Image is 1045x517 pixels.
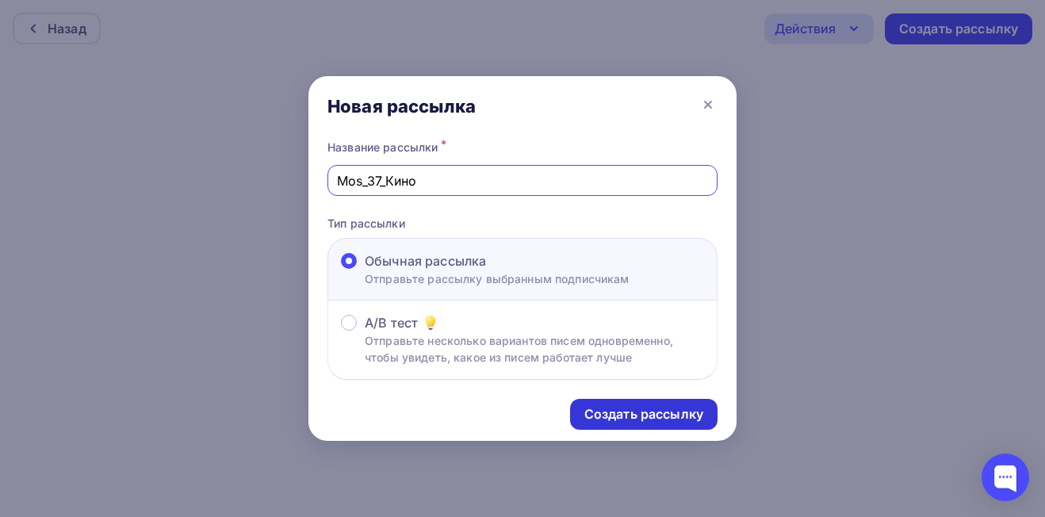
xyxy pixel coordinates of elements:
p: Тип рассылки [327,215,718,232]
div: Название рассылки [327,136,718,159]
span: Обычная рассылка [365,251,486,270]
span: A/B тест [365,313,418,332]
input: Придумайте название рассылки [337,171,709,190]
div: Новая рассылка [327,95,476,117]
div: Создать рассылку [584,405,703,423]
p: Отправьте несколько вариантов писем одновременно, чтобы увидеть, какое из писем работает лучше [365,332,704,366]
p: Отправьте рассылку выбранным подписчикам [365,270,630,287]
